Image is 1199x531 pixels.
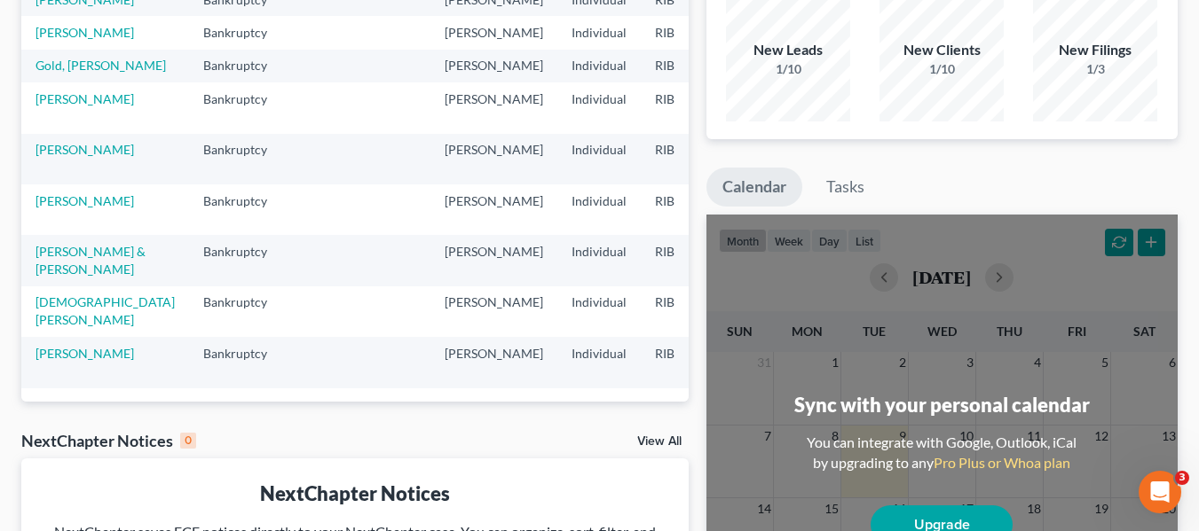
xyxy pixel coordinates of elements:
div: NextChapter Notices [21,430,196,451]
div: You can integrate with Google, Outlook, iCal by upgrading to any [800,433,1084,473]
span: 3 [1175,471,1189,485]
div: Sync with your personal calendar [794,391,1090,418]
td: [PERSON_NAME] [430,286,557,337]
td: Individual [557,82,641,133]
td: RIB [641,82,728,133]
a: [PERSON_NAME] & [PERSON_NAME] [35,244,146,277]
a: Calendar [706,168,802,207]
div: 1/10 [726,60,850,78]
td: Individual [557,286,641,337]
a: [PERSON_NAME] [35,346,134,361]
a: [PERSON_NAME] [35,25,134,40]
td: Individual [557,337,641,387]
td: RIB [641,337,728,387]
td: Bankruptcy [189,286,300,337]
td: Bankruptcy [189,82,300,133]
td: Individual [557,50,641,82]
a: Pro Plus or Whoa plan [934,454,1070,471]
td: [PERSON_NAME] [430,337,557,387]
td: Bankruptcy [189,16,300,49]
div: 1/3 [1033,60,1157,78]
td: RIB [641,16,728,49]
td: Bankruptcy [189,134,300,184]
td: [PERSON_NAME] [430,16,557,49]
td: Bankruptcy [189,337,300,387]
iframe: Intercom live chat [1139,471,1181,513]
a: [PERSON_NAME] [35,142,134,157]
div: New Clients [880,40,1004,60]
td: Individual [557,184,641,235]
td: Bankruptcy [189,184,300,235]
div: New Leads [726,40,850,60]
td: [PERSON_NAME] [430,184,557,235]
div: NextChapter Notices [35,480,674,507]
a: View All [637,435,682,448]
td: [PERSON_NAME] [430,134,557,184]
td: Individual [557,235,641,285]
div: New Filings [1033,40,1157,60]
td: Bankruptcy [189,50,300,82]
a: [PERSON_NAME] [35,193,134,208]
td: [PERSON_NAME] [430,50,557,82]
td: RIB [641,50,728,82]
td: RIB [641,134,728,184]
td: RIB [641,286,728,337]
a: Tasks [810,168,880,207]
a: [DEMOGRAPHIC_DATA][PERSON_NAME] [35,294,175,327]
div: 1/10 [880,60,1004,78]
a: [PERSON_NAME] [35,91,134,106]
div: 0 [180,433,196,449]
td: Individual [557,134,641,184]
td: RIB [641,184,728,235]
td: [PERSON_NAME] [430,82,557,133]
td: [PERSON_NAME] [430,235,557,285]
a: Gold, [PERSON_NAME] [35,58,166,73]
td: RIB [641,235,728,285]
td: Individual [557,16,641,49]
td: Bankruptcy [189,235,300,285]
